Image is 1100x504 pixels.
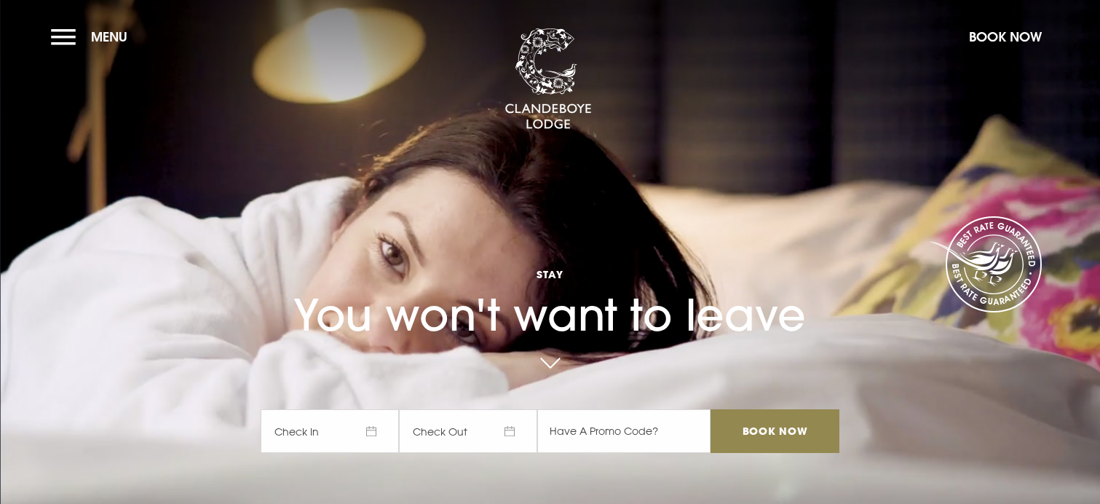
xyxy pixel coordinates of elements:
img: Clandeboye Lodge [505,28,592,130]
input: Have A Promo Code? [537,409,711,453]
span: Check Out [399,409,537,453]
span: Menu [91,28,127,45]
button: Menu [51,21,135,52]
button: Book Now [962,21,1049,52]
span: Stay [261,267,839,281]
h1: You won't want to leave [261,235,839,341]
span: Check In [261,409,399,453]
input: Book Now [711,409,839,453]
